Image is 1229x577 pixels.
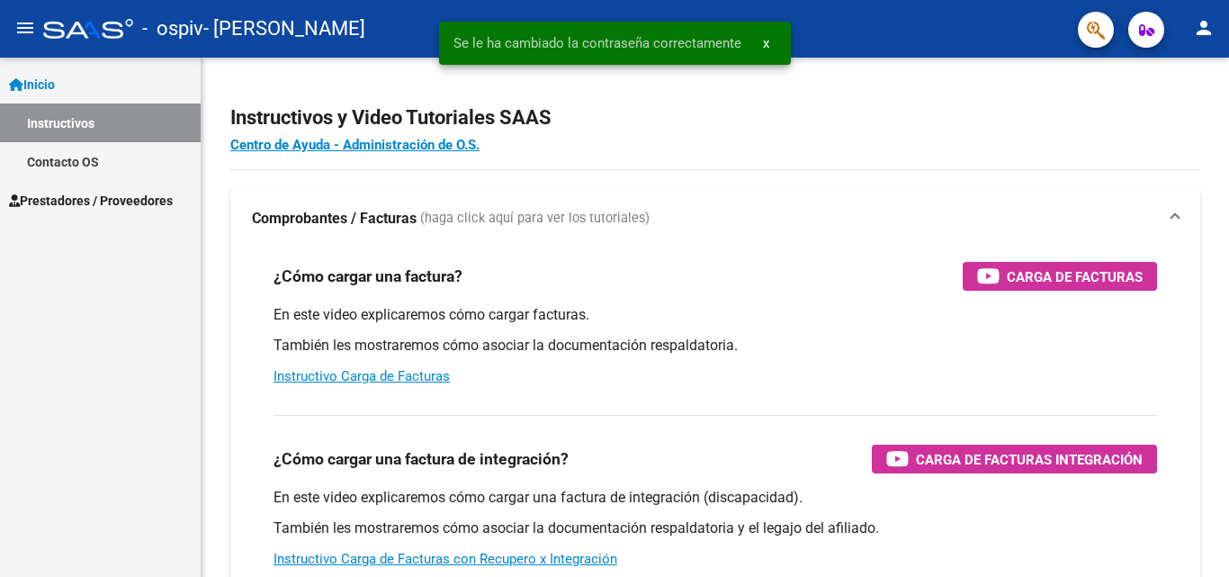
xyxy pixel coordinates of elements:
[963,262,1157,291] button: Carga de Facturas
[252,209,417,229] strong: Comprobantes / Facturas
[453,34,741,52] span: Se le ha cambiado la contraseña correctamente
[9,75,55,95] span: Inicio
[872,445,1157,473] button: Carga de Facturas Integración
[274,368,450,384] a: Instructivo Carga de Facturas
[274,305,1157,325] p: En este video explicaremos cómo cargar facturas.
[1007,266,1143,288] span: Carga de Facturas
[14,17,36,39] mat-icon: menu
[763,35,769,51] span: x
[274,551,617,567] a: Instructivo Carga de Facturas con Recupero x Integración
[230,190,1200,248] mat-expansion-panel-header: Comprobantes / Facturas (haga click aquí para ver los tutoriales)
[274,518,1157,538] p: También les mostraremos cómo asociar la documentación respaldatoria y el legajo del afiliado.
[142,9,203,49] span: - ospiv
[420,209,650,229] span: (haga click aquí para ver los tutoriales)
[9,191,173,211] span: Prestadores / Proveedores
[916,448,1143,471] span: Carga de Facturas Integración
[203,9,365,49] span: - [PERSON_NAME]
[230,137,480,153] a: Centro de Ayuda - Administración de O.S.
[274,336,1157,356] p: También les mostraremos cómo asociar la documentación respaldatoria.
[1193,17,1215,39] mat-icon: person
[749,27,784,59] button: x
[274,446,569,472] h3: ¿Cómo cargar una factura de integración?
[274,488,1157,508] p: En este video explicaremos cómo cargar una factura de integración (discapacidad).
[1168,516,1211,559] iframe: Intercom live chat
[274,264,462,289] h3: ¿Cómo cargar una factura?
[230,101,1200,135] h2: Instructivos y Video Tutoriales SAAS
